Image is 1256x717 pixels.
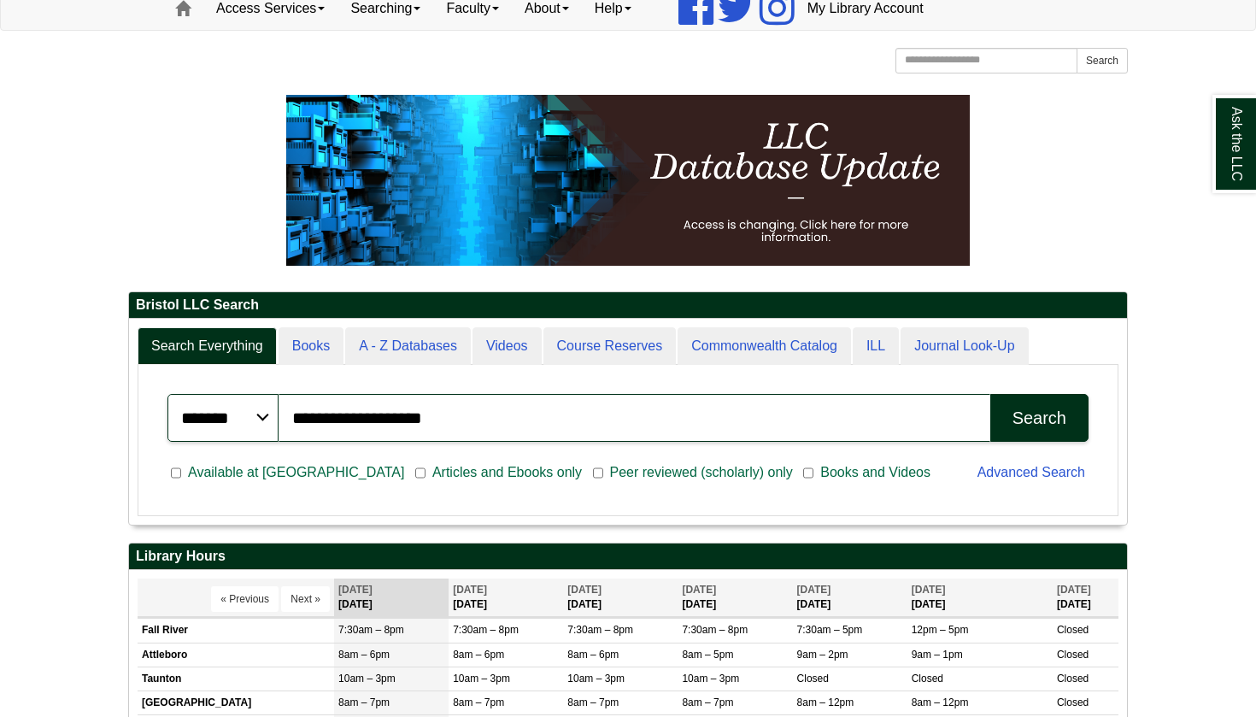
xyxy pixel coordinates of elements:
span: [DATE] [912,584,946,596]
span: 10am – 3pm [567,673,625,685]
span: 8am – 7pm [567,696,619,708]
th: [DATE] [1053,579,1118,617]
span: 7:30am – 8pm [338,624,404,636]
span: 9am – 1pm [912,649,963,661]
span: Peer reviewed (scholarly) only [603,462,800,483]
span: Closed [797,673,829,685]
span: 9am – 2pm [797,649,848,661]
span: 7:30am – 8pm [567,624,633,636]
span: [DATE] [453,584,487,596]
span: 7:30am – 8pm [453,624,519,636]
input: Books and Videos [803,466,813,481]
span: 8am – 7pm [453,696,504,708]
span: 8am – 6pm [567,649,619,661]
span: 10am – 3pm [682,673,739,685]
span: 10am – 3pm [338,673,396,685]
span: 8am – 12pm [912,696,969,708]
input: Available at [GEOGRAPHIC_DATA] [171,466,181,481]
span: Closed [1057,673,1089,685]
th: [DATE] [678,579,792,617]
span: [DATE] [338,584,373,596]
span: Available at [GEOGRAPHIC_DATA] [181,462,411,483]
a: A - Z Databases [345,327,471,366]
input: Peer reviewed (scholarly) only [593,466,603,481]
th: [DATE] [907,579,1053,617]
span: 12pm – 5pm [912,624,969,636]
a: Books [279,327,343,366]
span: [DATE] [682,584,716,596]
span: 7:30am – 5pm [797,624,863,636]
span: Closed [1057,696,1089,708]
a: Videos [472,327,542,366]
th: [DATE] [334,579,449,617]
span: 7:30am – 8pm [682,624,748,636]
h2: Library Hours [129,544,1127,570]
span: Closed [1057,624,1089,636]
img: HTML tutorial [286,95,970,266]
td: Taunton [138,667,334,691]
a: Advanced Search [977,465,1085,479]
button: « Previous [211,586,279,612]
td: Fall River [138,619,334,643]
span: Closed [1057,649,1089,661]
span: 8am – 5pm [682,649,733,661]
a: ILL [853,327,899,366]
span: 8am – 7pm [682,696,733,708]
span: 8am – 6pm [453,649,504,661]
span: 8am – 7pm [338,696,390,708]
button: Next » [281,586,330,612]
span: [DATE] [797,584,831,596]
th: [DATE] [793,579,907,617]
span: 10am – 3pm [453,673,510,685]
span: Articles and Ebooks only [426,462,589,483]
th: [DATE] [449,579,563,617]
span: [DATE] [567,584,602,596]
button: Search [1077,48,1128,73]
span: 8am – 6pm [338,649,390,661]
a: Commonwealth Catalog [678,327,851,366]
span: Books and Videos [813,462,937,483]
th: [DATE] [563,579,678,617]
a: Journal Look-Up [901,327,1028,366]
span: Closed [912,673,943,685]
span: [DATE] [1057,584,1091,596]
button: Search [990,394,1089,442]
div: Search [1012,408,1066,428]
h2: Bristol LLC Search [129,292,1127,319]
span: 8am – 12pm [797,696,854,708]
td: Attleboro [138,643,334,667]
td: [GEOGRAPHIC_DATA] [138,691,334,714]
a: Course Reserves [543,327,677,366]
input: Articles and Ebooks only [415,466,426,481]
a: Search Everything [138,327,277,366]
